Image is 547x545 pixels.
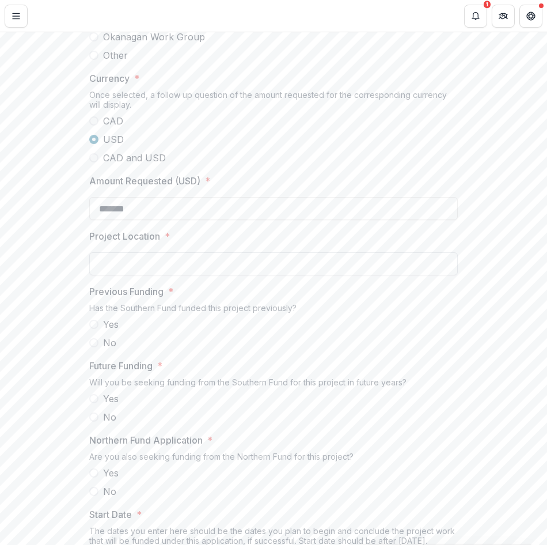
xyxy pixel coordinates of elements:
button: Get Help [519,5,542,28]
button: Notifications [464,5,487,28]
span: CAD [103,114,123,128]
p: Future Funding [89,359,153,373]
span: USD [103,133,124,146]
div: Has the Southern Fund funded this project previously? [89,303,458,317]
div: Once selected, a follow up question of the amount requested for the corresponding currency will d... [89,90,458,114]
span: Yes [103,466,119,480]
p: Currency [89,71,130,85]
div: Will you be seeking funding from the Southern Fund for this project in future years? [89,377,458,392]
span: Other [103,48,128,62]
button: Partners [492,5,515,28]
span: No [103,410,116,424]
span: No [103,336,116,350]
span: CAD and USD [103,151,166,165]
p: Project Location [89,229,160,243]
span: Okanagan Work Group [103,30,205,44]
p: Previous Funding [89,285,164,298]
div: Are you also seeking funding from the Northern Fund for this project? [89,452,458,466]
span: No [103,485,116,498]
div: 1 [484,1,491,9]
span: Yes [103,392,119,406]
p: Northern Fund Application [89,433,203,447]
button: Toggle Menu [5,5,28,28]
p: Amount Requested (USD) [89,174,200,188]
span: Yes [103,317,119,331]
p: Start Date [89,508,132,521]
